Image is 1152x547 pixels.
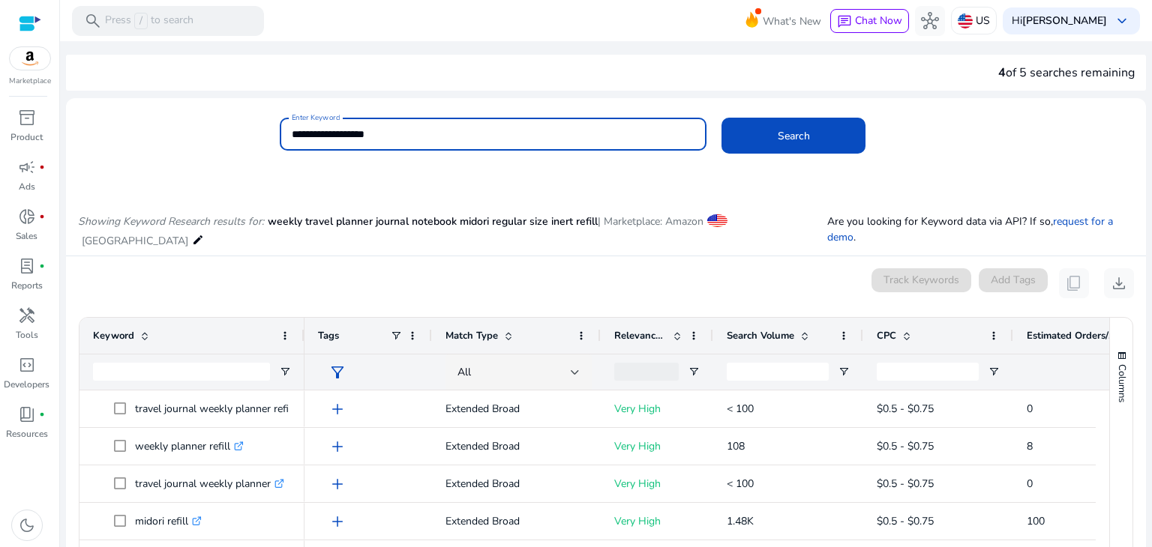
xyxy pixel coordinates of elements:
button: Open Filter Menu [988,366,1000,378]
span: 0 [1027,402,1033,416]
button: Open Filter Menu [688,366,700,378]
span: Keyword [93,329,134,342]
p: Very High [614,506,700,537]
p: Very High [614,431,700,462]
mat-icon: edit [192,231,204,249]
button: download [1104,268,1134,298]
p: Very High [614,468,700,499]
span: add [328,438,346,456]
span: weekly travel planner journal notebook midori regular size inert refill [268,214,598,229]
p: Ads [19,180,35,193]
span: handyman [18,306,36,324]
button: chatChat Now [830,9,909,33]
span: hub [921,12,939,30]
span: fiber_manual_record [39,411,45,417]
span: 4 [998,64,1006,81]
div: of 5 searches remaining [998,64,1135,82]
span: search [84,12,102,30]
span: / [134,13,148,29]
span: 108 [727,439,745,453]
span: inventory_2 [18,109,36,127]
b: [PERSON_NAME] [1022,13,1107,28]
span: dark_mode [18,516,36,534]
p: Marketplace [9,76,51,87]
span: fiber_manual_record [39,214,45,220]
span: | Marketplace: Amazon [598,214,703,229]
input: Keyword Filter Input [93,363,270,381]
button: Search [721,118,865,154]
span: [GEOGRAPHIC_DATA] [82,234,188,248]
span: book_4 [18,405,36,423]
span: < 100 [727,477,754,491]
p: Product [10,130,43,144]
span: Estimated Orders/Month [1027,329,1117,342]
button: hub [915,6,945,36]
span: $0.5 - $0.75 [877,439,934,453]
span: Match Type [445,329,498,342]
span: $0.5 - $0.75 [877,402,934,416]
span: download [1110,274,1128,292]
span: filter_alt [328,363,346,381]
span: lab_profile [18,257,36,275]
p: Are you looking for Keyword data via API? If so, . [827,214,1134,245]
p: travel journal weekly planner [135,468,284,499]
mat-label: Enter Keyword [292,112,340,123]
p: Extended Broad [445,431,587,462]
span: $0.5 - $0.75 [877,477,934,491]
span: < 100 [727,402,754,416]
span: donut_small [18,208,36,226]
p: Extended Broad [445,506,587,537]
span: code_blocks [18,356,36,374]
span: add [328,400,346,418]
p: Reports [11,279,43,292]
span: campaign [18,158,36,176]
span: 100 [1027,514,1045,528]
p: weekly planner refill [135,431,244,462]
p: Tools [16,328,38,342]
span: fiber_manual_record [39,263,45,269]
span: Tags [318,329,339,342]
p: US [976,7,990,34]
p: Extended Broad [445,393,587,424]
button: Open Filter Menu [838,366,850,378]
img: amazon.svg [10,47,50,70]
span: What's New [763,8,821,34]
input: Search Volume Filter Input [727,363,829,381]
span: Chat Now [855,13,902,28]
span: CPC [877,329,896,342]
span: Search Volume [727,329,794,342]
span: fiber_manual_record [39,164,45,170]
p: Extended Broad [445,468,587,499]
img: us.svg [958,13,973,28]
p: Developers [4,378,49,391]
p: Hi [1012,16,1107,26]
p: Press to search [105,13,193,29]
span: $0.5 - $0.75 [877,514,934,528]
p: Resources [6,427,48,441]
span: chat [837,14,852,29]
span: Relevance Score [614,329,667,342]
span: All [457,365,471,379]
i: Showing Keyword Research results for: [78,214,264,229]
span: keyboard_arrow_down [1113,12,1131,30]
span: 1.48K [727,514,754,528]
button: Open Filter Menu [279,366,291,378]
p: midori refill [135,506,202,537]
span: 8 [1027,439,1033,453]
span: add [328,513,346,531]
span: Columns [1115,364,1129,402]
p: Very High [614,393,700,424]
p: travel journal weekly planner refill [135,393,308,424]
p: Sales [16,229,37,243]
span: Search [778,128,810,144]
input: CPC Filter Input [877,363,979,381]
span: 0 [1027,477,1033,491]
span: add [328,475,346,493]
